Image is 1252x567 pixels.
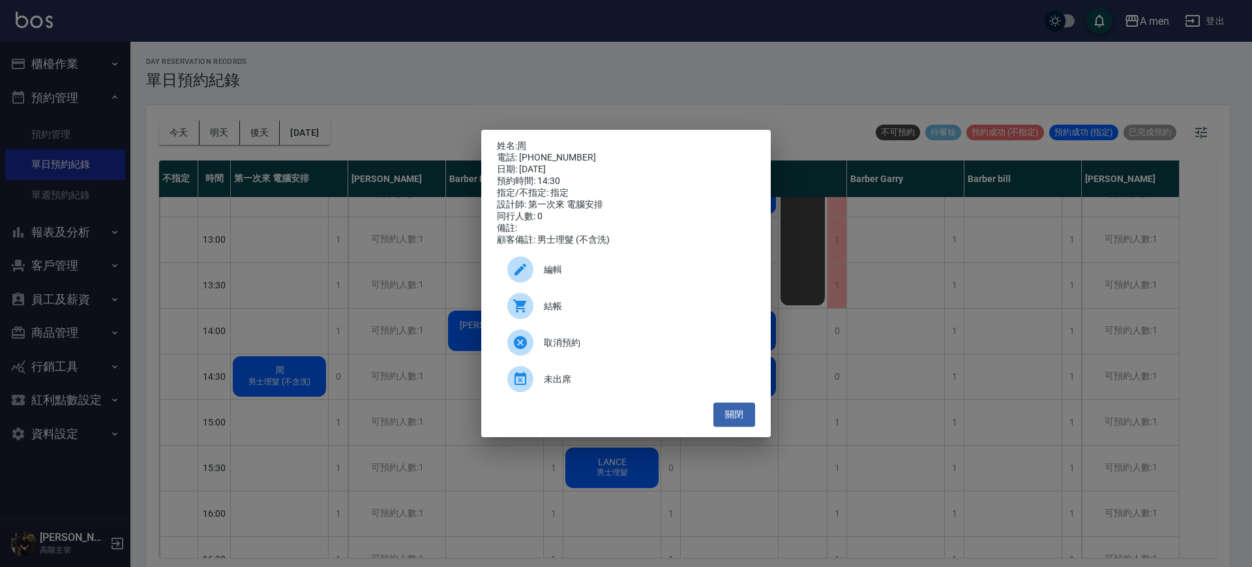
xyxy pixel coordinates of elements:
div: 指定/不指定: 指定 [497,187,755,199]
a: 結帳 [497,288,755,324]
div: 取消預約 [497,324,755,361]
div: 電話: [PHONE_NUMBER] [497,152,755,164]
div: 未出席 [497,361,755,397]
span: 結帳 [544,299,745,313]
div: 預約時間: 14:30 [497,176,755,187]
span: 編輯 [544,263,745,277]
div: 日期: [DATE] [497,164,755,176]
div: 顧客備註: 男士理髮 (不含洗) [497,234,755,246]
button: 關閉 [713,403,755,427]
div: 設計師: 第一次來 電腦安排 [497,199,755,211]
div: 備註: [497,222,755,234]
span: 取消預約 [544,336,745,350]
span: 未出席 [544,373,745,386]
a: 周 [517,140,526,151]
div: 編輯 [497,251,755,288]
p: 姓名: [497,140,755,152]
div: 同行人數: 0 [497,211,755,222]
